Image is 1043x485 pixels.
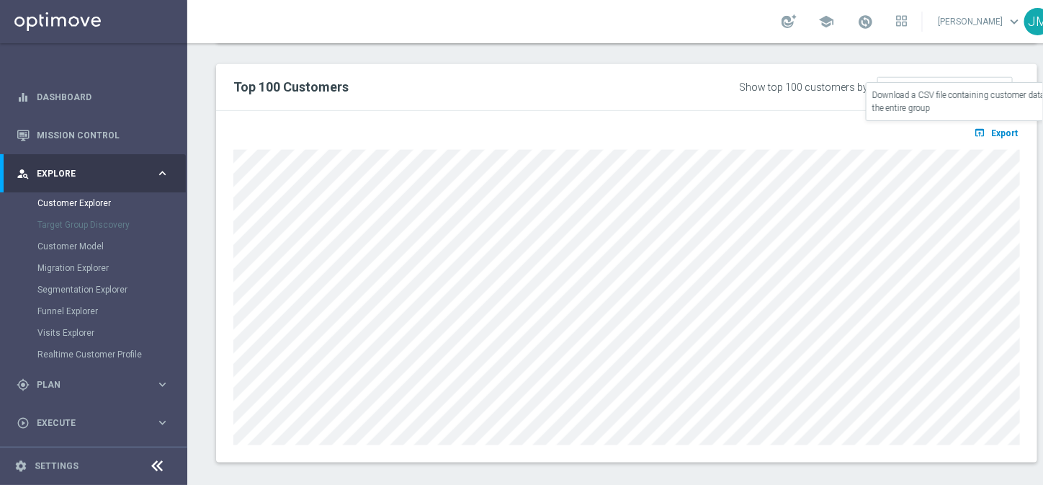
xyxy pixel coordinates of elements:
[37,78,169,116] a: Dashboard
[739,81,868,94] div: Show top 100 customers by
[17,417,156,430] div: Execute
[1007,14,1023,30] span: keyboard_arrow_down
[17,378,156,391] div: Plan
[17,417,30,430] i: play_circle_outline
[16,130,170,141] button: Mission Control
[156,416,169,430] i: keyboard_arrow_right
[37,279,186,301] div: Segmentation Explorer
[37,197,150,209] a: Customer Explorer
[37,306,150,317] a: Funnel Explorer
[37,241,150,252] a: Customer Model
[37,236,186,257] div: Customer Model
[37,301,186,322] div: Funnel Explorer
[937,11,1024,32] a: [PERSON_NAME]keyboard_arrow_down
[233,79,683,96] h2: Top 100 Customers
[16,417,170,429] button: play_circle_outline Execute keyboard_arrow_right
[37,214,186,236] div: Target Group Discovery
[37,349,150,360] a: Realtime Customer Profile
[37,192,186,214] div: Customer Explorer
[37,327,150,339] a: Visits Explorer
[37,419,156,427] span: Execute
[991,128,1018,138] span: Export
[37,116,169,154] a: Mission Control
[972,123,1020,142] button: open_in_browser Export
[17,167,156,180] div: Explore
[16,379,170,391] button: gps_fixed Plan keyboard_arrow_right
[156,166,169,180] i: keyboard_arrow_right
[37,284,150,295] a: Segmentation Explorer
[17,378,30,391] i: gps_fixed
[35,462,79,471] a: Settings
[156,378,169,391] i: keyboard_arrow_right
[17,91,30,104] i: equalizer
[37,169,156,178] span: Explore
[16,92,170,103] button: equalizer Dashboard
[37,262,150,274] a: Migration Explorer
[14,460,27,473] i: settings
[17,116,169,154] div: Mission Control
[37,322,186,344] div: Visits Explorer
[37,344,186,365] div: Realtime Customer Profile
[37,381,156,389] span: Plan
[17,78,169,116] div: Dashboard
[17,167,30,180] i: person_search
[818,14,834,30] span: school
[37,257,186,279] div: Migration Explorer
[974,127,989,138] i: open_in_browser
[16,168,170,179] button: person_search Explore keyboard_arrow_right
